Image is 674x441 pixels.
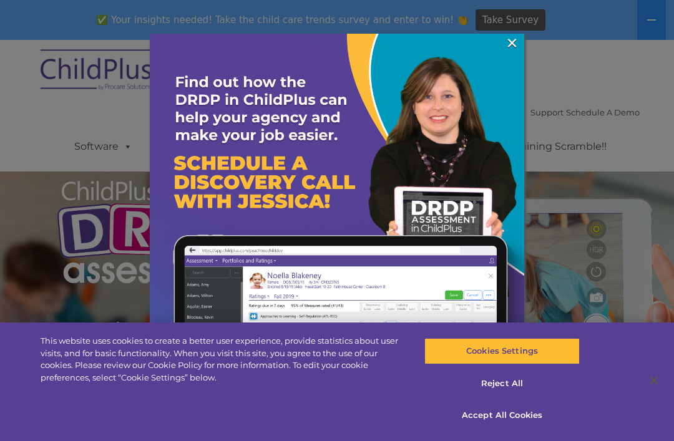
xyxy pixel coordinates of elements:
[640,367,668,394] button: Close
[41,335,404,384] div: This website uses cookies to create a better user experience, provide statistics about user visit...
[424,338,579,364] button: Cookies Settings
[424,371,579,397] button: Reject All
[505,37,519,49] a: ×
[424,402,579,429] button: Accept All Cookies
